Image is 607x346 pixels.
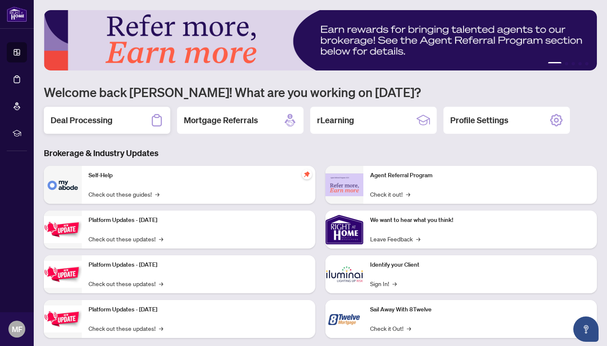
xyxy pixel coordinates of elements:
[89,260,309,270] p: Platform Updates - [DATE]
[12,323,22,335] span: MF
[51,114,113,126] h2: Deal Processing
[370,260,590,270] p: Identify your Client
[325,211,363,249] img: We want to hear what you think!
[392,279,397,288] span: →
[44,10,597,70] img: Slide 0
[159,279,163,288] span: →
[7,6,27,22] img: logo
[416,234,420,243] span: →
[89,305,309,314] p: Platform Updates - [DATE]
[89,171,309,180] p: Self-Help
[89,216,309,225] p: Platform Updates - [DATE]
[325,255,363,293] img: Identify your Client
[407,324,411,333] span: →
[159,234,163,243] span: →
[370,305,590,314] p: Sail Away With 8Twelve
[578,62,582,65] button: 4
[44,147,597,159] h3: Brokerage & Industry Updates
[370,234,420,243] a: Leave Feedback→
[44,84,597,100] h1: Welcome back [PERSON_NAME]! What are you working on [DATE]?
[44,216,82,243] img: Platform Updates - July 21, 2025
[317,114,354,126] h2: rLearning
[89,234,163,243] a: Check out these updates!→
[44,261,82,287] img: Platform Updates - July 8, 2025
[548,62,561,65] button: 1
[44,166,82,204] img: Self-Help
[89,189,159,199] a: Check out these guides!→
[572,62,575,65] button: 3
[325,173,363,197] img: Agent Referral Program
[565,62,568,65] button: 2
[585,62,588,65] button: 5
[155,189,159,199] span: →
[89,279,163,288] a: Check out these updates!→
[370,171,590,180] p: Agent Referral Program
[573,316,599,342] button: Open asap
[450,114,508,126] h2: Profile Settings
[370,216,590,225] p: We want to hear what you think!
[370,189,410,199] a: Check it out!→
[89,324,163,333] a: Check out these updates!→
[159,324,163,333] span: →
[44,305,82,332] img: Platform Updates - June 23, 2025
[370,324,411,333] a: Check it Out!→
[325,300,363,338] img: Sail Away With 8Twelve
[302,169,312,179] span: pushpin
[184,114,258,126] h2: Mortgage Referrals
[370,279,397,288] a: Sign In!→
[406,189,410,199] span: →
